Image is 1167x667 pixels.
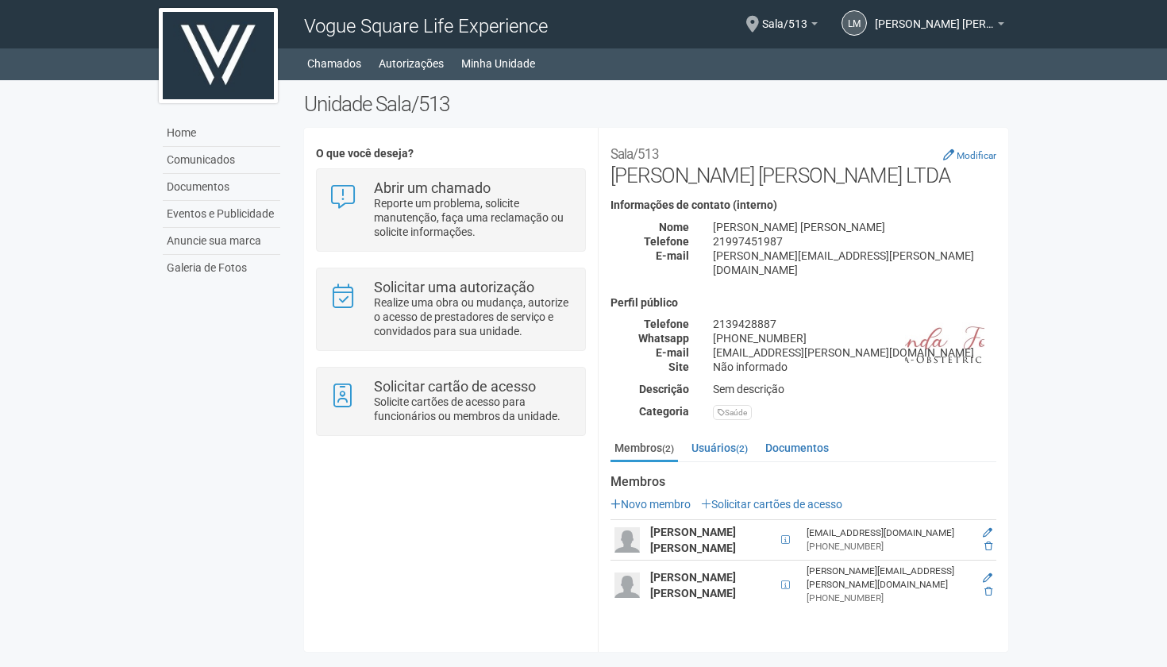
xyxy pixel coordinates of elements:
[701,317,1008,331] div: 2139428887
[761,436,833,460] a: Documentos
[614,527,640,553] img: user.png
[650,526,736,554] strong: [PERSON_NAME] [PERSON_NAME]
[163,174,280,201] a: Documentos
[163,201,280,228] a: Eventos e Publicidade
[701,234,1008,249] div: 21997451987
[304,15,548,37] span: Vogue Square Life Experience
[610,297,996,309] h4: Perfil público
[659,221,689,233] strong: Nome
[807,526,971,540] div: [EMAIL_ADDRESS][DOMAIN_NAME]
[610,146,659,162] small: Sala/513
[379,52,444,75] a: Autorizações
[701,220,1008,234] div: [PERSON_NAME] [PERSON_NAME]
[656,346,689,359] strong: E-mail
[701,382,1008,396] div: Sem descrição
[307,52,361,75] a: Chamados
[329,280,572,338] a: Solicitar uma autorização Realize uma obra ou mudança, autorize o acesso de prestadores de serviç...
[662,443,674,454] small: (2)
[650,571,736,600] strong: [PERSON_NAME] [PERSON_NAME]
[610,475,996,489] strong: Membros
[701,498,842,511] a: Solicitar cartões de acesso
[610,199,996,211] h4: Informações de contato (interno)
[762,2,807,30] span: Sala/513
[329,380,572,423] a: Solicitar cartão de acesso Solicite cartões de acesso para funcionários ou membros da unidade.
[984,586,992,597] a: Excluir membro
[374,395,573,423] p: Solicite cartões de acesso para funcionários ou membros da unidade.
[374,295,573,338] p: Realize uma obra ou mudança, autorize o acesso de prestadores de serviço e convidados para sua un...
[374,179,491,196] strong: Abrir um chamado
[807,565,971,592] div: [PERSON_NAME][EMAIL_ADDRESS][PERSON_NAME][DOMAIN_NAME]
[736,443,748,454] small: (2)
[610,140,996,187] h2: [PERSON_NAME] [PERSON_NAME] LTDA
[163,120,280,147] a: Home
[374,196,573,239] p: Reporte um problema, solicite manutenção, faça uma reclamação ou solicite informações.
[316,148,585,160] h4: O que você deseja?
[807,540,971,553] div: [PHONE_NUMBER]
[461,52,535,75] a: Minha Unidade
[644,318,689,330] strong: Telefone
[614,573,640,598] img: user.png
[639,383,689,395] strong: Descrição
[610,498,691,511] a: Novo membro
[639,405,689,418] strong: Categoria
[983,527,992,538] a: Editar membro
[163,255,280,281] a: Galeria de Fotos
[329,181,572,239] a: Abrir um chamado Reporte um problema, solicite manutenção, faça uma reclamação ou solicite inform...
[374,279,534,295] strong: Solicitar uma autorização
[807,592,971,605] div: [PHONE_NUMBER]
[159,8,278,103] img: logo.jpg
[644,235,689,248] strong: Telefone
[701,249,1008,277] div: [PERSON_NAME][EMAIL_ADDRESS][PERSON_NAME][DOMAIN_NAME]
[638,332,689,345] strong: Whatsapp
[668,360,689,373] strong: Site
[701,331,1008,345] div: [PHONE_NUMBER]
[984,541,992,552] a: Excluir membro
[163,147,280,174] a: Comunicados
[374,378,536,395] strong: Solicitar cartão de acesso
[687,436,752,460] a: Usuários(2)
[701,360,1008,374] div: Não informado
[610,436,678,462] a: Membros(2)
[762,20,818,33] a: Sala/513
[713,405,752,420] div: Saúde
[701,345,1008,360] div: [EMAIL_ADDRESS][PERSON_NAME][DOMAIN_NAME]
[983,573,992,584] a: Editar membro
[875,2,994,30] span: LEONARDO MANNARINO NETO
[842,10,867,36] a: LM
[957,150,996,161] small: Modificar
[304,92,1008,116] h2: Unidade Sala/513
[905,297,984,376] img: business.png
[656,249,689,262] strong: E-mail
[163,228,280,255] a: Anuncie sua marca
[875,20,1004,33] a: [PERSON_NAME] [PERSON_NAME]
[943,148,996,161] a: Modificar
